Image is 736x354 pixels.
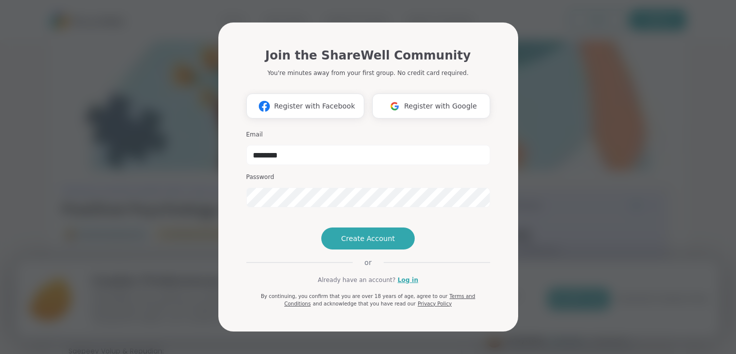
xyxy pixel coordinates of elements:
h3: Password [246,173,490,181]
span: Register with Facebook [274,101,355,111]
span: or [352,257,383,267]
button: Register with Facebook [246,93,364,118]
h3: Email [246,130,490,139]
span: Create Account [341,233,395,243]
a: Log in [398,275,418,284]
img: ShareWell Logomark [385,97,404,115]
span: By continuing, you confirm that you are over 18 years of age, agree to our [261,293,448,299]
button: Register with Google [372,93,490,118]
h1: Join the ShareWell Community [265,46,471,64]
a: Terms and Conditions [284,293,475,306]
span: and acknowledge that you have read our [313,301,416,306]
img: ShareWell Logomark [255,97,274,115]
a: Privacy Policy [418,301,452,306]
span: Register with Google [404,101,477,111]
span: Already have an account? [318,275,396,284]
p: You're minutes away from your first group. No credit card required. [267,68,468,77]
button: Create Account [321,227,415,249]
